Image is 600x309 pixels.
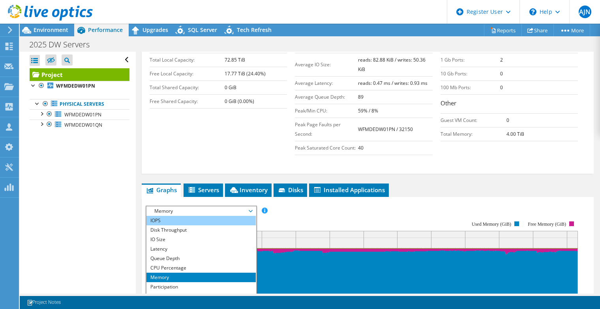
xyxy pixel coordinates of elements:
[472,221,511,227] text: Used Memory (GiB)
[553,24,590,36] a: More
[528,221,566,227] text: Free Memory (GiB)
[579,6,591,18] span: AJN
[313,186,385,194] span: Installed Applications
[500,56,503,63] b: 2
[30,99,129,109] a: Physical Servers
[146,282,256,292] li: Participation
[21,298,66,307] a: Project Notes
[188,26,217,34] span: SQL Server
[295,141,358,155] td: Peak Saturated Core Count:
[295,118,358,141] td: Peak Page Faults per Second:
[150,81,225,94] td: Total Shared Capacity:
[146,244,256,254] li: Latency
[150,206,252,216] span: Memory
[30,68,129,81] a: Project
[146,254,256,263] li: Queue Depth
[146,235,256,244] li: IO Size
[295,53,358,76] td: Average IO Size:
[142,26,168,34] span: Upgrades
[441,67,501,81] td: 10 Gb Ports:
[295,90,358,104] td: Average Queue Depth:
[146,216,256,225] li: IOPS
[500,70,503,77] b: 0
[295,104,358,118] td: Peak/Min CPU:
[225,56,245,63] b: 72.85 TiB
[358,126,413,133] b: WFMDEDW01PN / 32150
[358,56,426,73] b: reads: 82.88 KiB / writes: 50.36 KiB
[146,225,256,235] li: Disk Throughput
[441,53,501,67] td: 1 Gb Ports:
[521,24,554,36] a: Share
[88,26,123,34] span: Performance
[358,94,364,100] b: 89
[441,127,507,141] td: Total Memory:
[30,120,129,130] a: WFMDEDW01QN
[150,53,225,67] td: Total Local Capacity:
[529,8,536,15] svg: \n
[146,263,256,273] li: CPU Percentage
[187,186,219,194] span: Servers
[146,186,177,194] span: Graphs
[484,24,522,36] a: Reports
[225,98,254,105] b: 0 GiB (0.00%)
[229,186,268,194] span: Inventory
[225,84,236,91] b: 0 GiB
[506,117,509,124] b: 0
[295,76,358,90] td: Average Latency:
[146,292,256,301] li: Network Throughput
[358,144,364,151] b: 40
[500,84,503,91] b: 0
[56,82,95,89] b: WFMDEDW01PN
[441,113,507,127] td: Guest VM Count:
[34,26,68,34] span: Environment
[30,81,129,91] a: WFMDEDW01PN
[441,81,501,94] td: 100 Mb Ports:
[150,67,225,81] td: Free Local Capacity:
[358,80,427,86] b: reads: 0.47 ms / writes: 0.93 ms
[225,70,266,77] b: 17.77 TiB (24.40%)
[506,131,524,137] b: 4.00 TiB
[146,273,256,282] li: Memory
[64,122,102,128] span: WFMDEDW01QN
[26,40,102,49] h1: 2025 DW Servers
[64,111,101,118] span: WFMDEDW01PN
[441,99,578,109] h3: Other
[358,107,378,114] b: 59% / 8%
[150,94,225,108] td: Free Shared Capacity:
[277,186,303,194] span: Disks
[30,109,129,120] a: WFMDEDW01PN
[237,26,272,34] span: Tech Refresh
